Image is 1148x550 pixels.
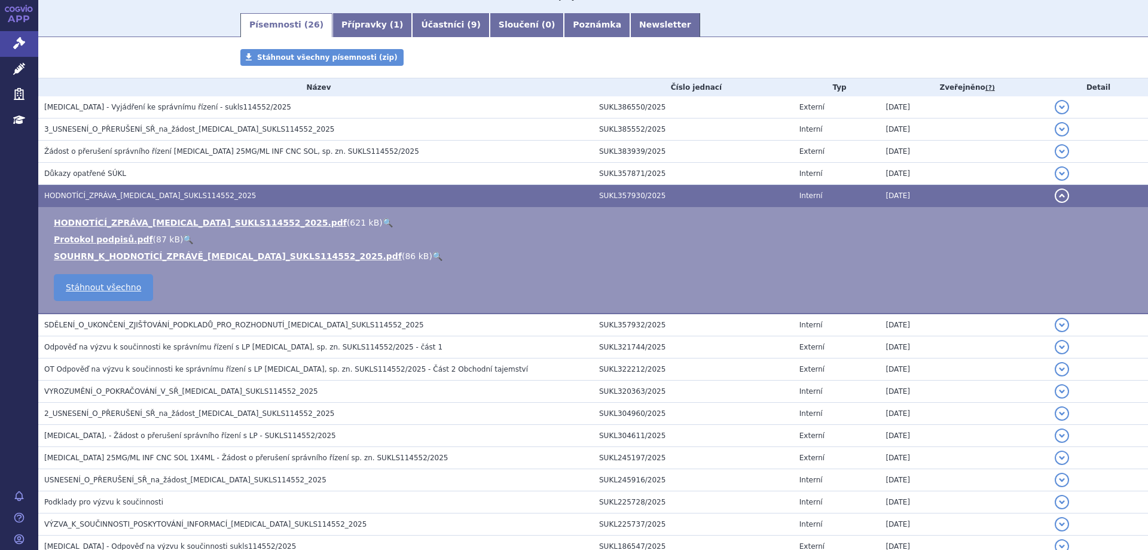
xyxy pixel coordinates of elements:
td: [DATE] [880,513,1049,536]
button: detail [1055,495,1069,509]
span: Interní [799,387,823,396]
span: Důkazy opatřené SÚKL [44,169,126,178]
span: 1 [393,20,399,29]
span: 86 kB [405,251,429,261]
td: SUKL383939/2025 [593,141,793,163]
a: Sloučení (0) [490,13,564,37]
span: Interní [799,125,823,133]
span: 0 [545,20,551,29]
span: 621 kB [350,218,379,227]
span: Interní [799,476,823,484]
td: [DATE] [880,447,1049,469]
td: SUKL357932/2025 [593,314,793,336]
span: Externí [799,365,825,373]
span: Externí [799,454,825,462]
span: Externí [799,343,825,351]
td: SUKL322212/2025 [593,358,793,381]
span: Podklady pro výzvu k součinnosti [44,498,163,506]
td: [DATE] [880,403,1049,425]
a: 🔍 [383,218,393,227]
a: Účastníci (9) [412,13,489,37]
span: Interní [799,409,823,418]
td: SUKL357871/2025 [593,163,793,185]
span: KEYTRUDA - Vyjádření ke správnímu řízení - sukls114552/2025 [44,103,291,111]
td: [DATE] [880,141,1049,163]
th: Typ [793,78,880,96]
button: detail [1055,362,1069,376]
a: Přípravky (1) [332,13,412,37]
td: [DATE] [880,491,1049,513]
span: Žádost o přerušení správního řízení Keytruda 25MG/ML INF CNC SOL, sp. zn. SUKLS114552/2025 [44,147,419,156]
td: [DATE] [880,336,1049,358]
button: detail [1055,429,1069,443]
button: detail [1055,406,1069,421]
button: detail [1055,473,1069,487]
span: 9 [471,20,477,29]
span: KEYTRUDA 25MG/ML INF CNC SOL 1X4ML - Žádost o přerušení správního řízení sp. zn. SUKLS114552/2025 [44,454,448,462]
li: ( ) [54,217,1136,229]
td: SUKL357930/2025 [593,185,793,207]
td: [DATE] [880,118,1049,141]
span: Interní [799,498,823,506]
button: detail [1055,318,1069,332]
span: 87 kB [156,235,180,244]
td: [DATE] [880,381,1049,403]
button: detail [1055,144,1069,159]
th: Zveřejněno [880,78,1049,96]
td: [DATE] [880,163,1049,185]
td: [DATE] [880,469,1049,491]
th: Detail [1049,78,1148,96]
button: detail [1055,166,1069,181]
th: Název [38,78,593,96]
td: [DATE] [880,96,1049,118]
span: VÝZVA_K_SOUČINNOSTI_POSKYTOVÁNÍ_INFORMACÍ_KEYTRUDA_SUKLS114552_2025 [44,520,367,528]
button: detail [1055,451,1069,465]
span: Interní [799,321,823,329]
span: Interní [799,192,823,200]
span: 3_USNESENÍ_O_PŘERUŠENÍ_SŘ_na_žádost_KEYTRUDA_SUKLS114552_2025 [44,125,334,133]
button: detail [1055,384,1069,399]
td: SUKL321744/2025 [593,336,793,358]
span: Stáhnout všechny písemnosti (zip) [257,53,398,62]
td: [DATE] [880,358,1049,381]
span: USNESENÍ_O_PŘERUŠENÍ_SŘ_na_žádost_KEYTRUDA_SUKLS114552_2025 [44,476,326,484]
button: detail [1055,189,1069,203]
a: Poznámka [564,13,630,37]
th: Číslo jednací [593,78,793,96]
a: HODNOTÍCÍ_ZPRÁVA_[MEDICAL_DATA]_SUKLS114552_2025.pdf [54,218,347,227]
a: 🔍 [432,251,442,261]
span: Interní [799,520,823,528]
span: SDĚLENÍ_O_UKONČENÍ_ZJIŠŤOVÁNÍ_PODKLADŮ_PRO_ROZHODNUTÍ_KEYTRUDA_SUKLS114552_2025 [44,321,424,329]
td: SUKL245916/2025 [593,469,793,491]
td: SUKL386550/2025 [593,96,793,118]
a: Protokol podpisů.pdf [54,235,153,244]
td: SUKL245197/2025 [593,447,793,469]
span: Externí [799,103,825,111]
span: Odpověď na výzvu k součinnosti ke správnímu řízení s LP Keytruda, sp. zn. SUKLS114552/2025 - část 1 [44,343,442,351]
span: OT Odpověď na výzvu k součinnosti ke správnímu řízení s LP Keytruda, sp. zn. SUKLS114552/2025 - Č... [44,365,528,373]
td: SUKL304960/2025 [593,403,793,425]
button: detail [1055,517,1069,531]
button: detail [1055,100,1069,114]
a: SOUHRN_K_HODNOTÍCÍ_ZPRÁVĚ_[MEDICAL_DATA]_SUKLS114552_2025.pdf [54,251,402,261]
td: [DATE] [880,314,1049,336]
td: SUKL304611/2025 [593,425,793,447]
span: 2_USNESENÍ_O_PŘERUŠENÍ_SŘ_na_žádost_KEYTRUDA_SUKLS114552_2025 [44,409,334,418]
a: 🔍 [183,235,193,244]
span: VYROZUMĚNÍ_O_POKRAČOVÁNÍ_V_SŘ_KEYTRUDA_SUKLS114552_2025 [44,387,318,396]
span: 26 [308,20,319,29]
span: HODNOTÍCÍ_ZPRÁVA_KEYTRUDA_SUKLS114552_2025 [44,192,257,200]
span: Externí [799,147,825,156]
a: Písemnosti (26) [240,13,332,37]
abbr: (?) [985,84,995,92]
li: ( ) [54,250,1136,262]
td: SUKL225728/2025 [593,491,793,513]
button: detail [1055,340,1069,354]
a: Stáhnout všechny písemnosti (zip) [240,49,404,66]
td: [DATE] [880,425,1049,447]
td: SUKL385552/2025 [593,118,793,141]
li: ( ) [54,233,1136,245]
button: detail [1055,122,1069,136]
td: SUKL225737/2025 [593,513,793,536]
span: Interní [799,169,823,178]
